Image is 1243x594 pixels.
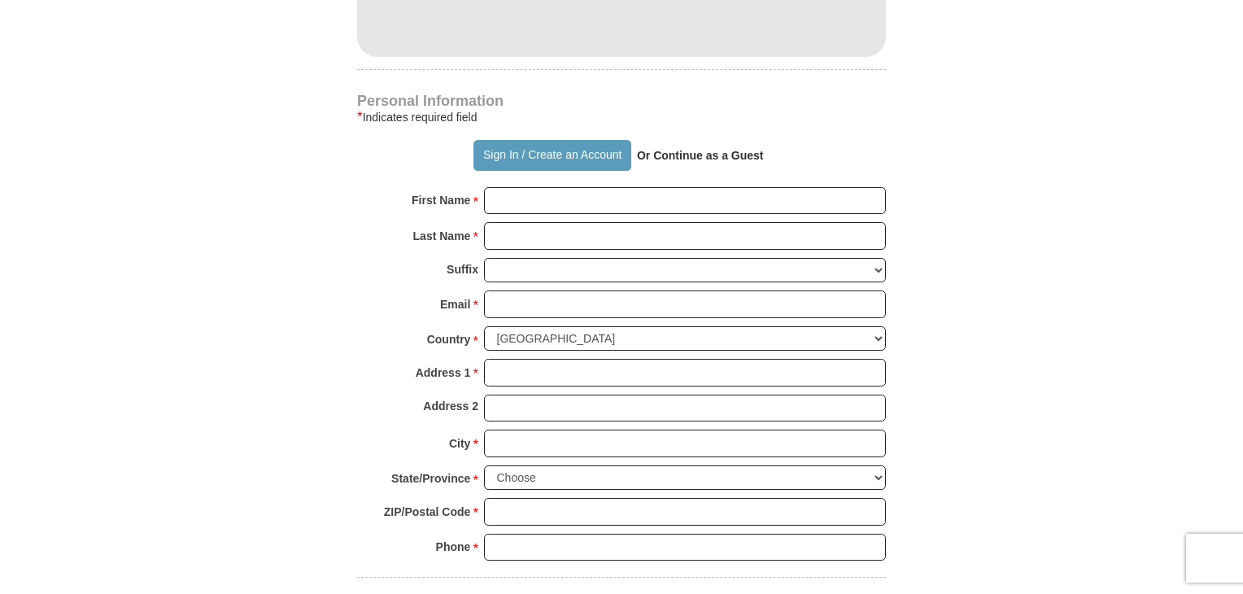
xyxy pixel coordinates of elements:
[423,395,478,417] strong: Address 2
[357,94,886,107] h4: Personal Information
[416,361,471,384] strong: Address 1
[357,107,886,127] div: Indicates required field
[391,467,470,490] strong: State/Province
[440,293,470,316] strong: Email
[427,328,471,351] strong: Country
[413,225,471,247] strong: Last Name
[436,535,471,558] strong: Phone
[449,432,470,455] strong: City
[473,140,630,171] button: Sign In / Create an Account
[384,500,471,523] strong: ZIP/Postal Code
[447,258,478,281] strong: Suffix
[412,189,470,212] strong: First Name
[637,149,764,162] strong: Or Continue as a Guest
